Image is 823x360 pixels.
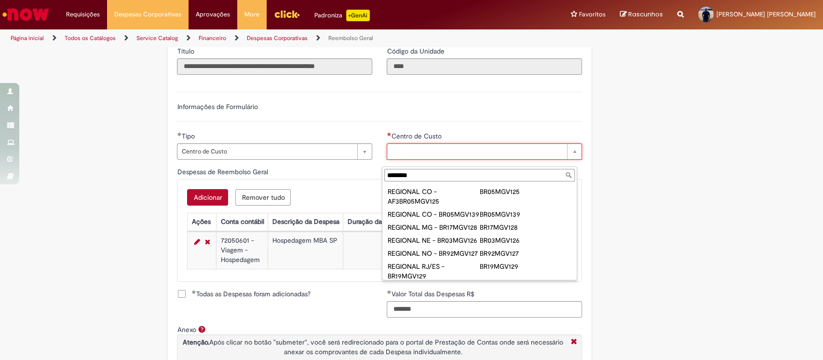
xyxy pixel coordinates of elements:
[480,187,572,196] div: BR05MGV125
[388,262,480,281] div: REGIONAL RJ/ES - BR19MGV129
[480,262,572,271] div: BR19MGV129
[382,183,577,280] ul: Centro de Custo
[480,249,572,258] div: BR92MGV127
[388,235,480,245] div: REGIONAL NE - BR03MGV126
[388,187,480,206] div: REGIONAL CO - AF3BR05MGV125
[480,235,572,245] div: BR03MGV126
[388,222,480,232] div: REGIONAL MG - BR17MGV128
[480,209,572,219] div: BR05MGV139
[388,249,480,258] div: REGIONAL NO - BR92MGV127
[480,222,572,232] div: BR17MGV128
[388,209,480,219] div: REGIONAL CO - BR05MGV139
